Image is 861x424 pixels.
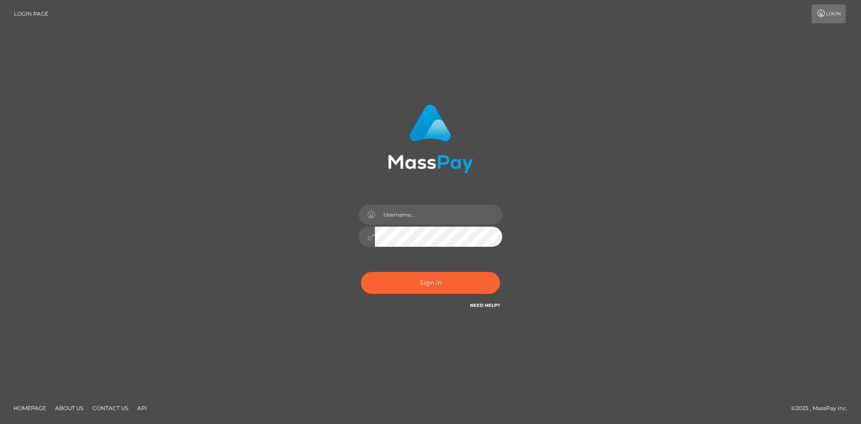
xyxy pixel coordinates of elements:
div: © 2025 , MassPay Inc. [791,403,854,413]
a: About Us [52,401,87,415]
button: Sign in [361,272,500,294]
img: MassPay Login [388,105,473,173]
a: Contact Us [89,401,132,415]
a: Homepage [10,401,50,415]
a: Login Page [14,4,48,23]
input: Username... [375,205,502,225]
a: API [134,401,151,415]
a: Need Help? [470,302,500,308]
a: Login [812,4,846,23]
